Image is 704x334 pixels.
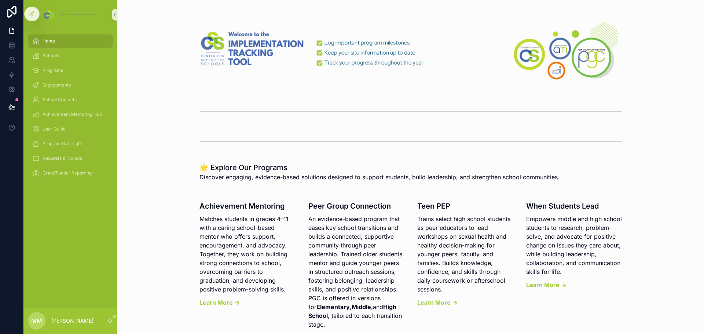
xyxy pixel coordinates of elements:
[199,18,622,82] img: 33327-ITT-Banner-Noloco-(4).png
[43,126,66,132] span: User Guide
[316,303,350,311] strong: Elementary
[28,64,113,77] a: Programs
[43,82,71,88] span: Engagements
[199,162,560,173] h1: 🌟 Explore Our Programs
[28,122,113,136] a: User Guide
[199,299,240,306] a: Learn More →
[28,78,113,92] a: Engagements
[28,93,113,106] a: School Contacts
[199,201,295,212] h3: Achievement Mentoring
[43,67,63,73] span: Programs
[28,137,113,150] a: Program Oversight
[42,9,98,21] img: App logo
[28,152,113,165] a: Requests & Tickets
[43,170,92,176] span: Grant/Funder Reporting
[526,281,566,289] a: Learn More →
[417,201,513,212] h3: Teen PEP
[526,201,622,212] h3: When Students Lead
[23,29,117,189] div: scrollable content
[51,317,93,324] p: [PERSON_NAME]
[526,214,622,276] p: Empowers middle and high school students to research, problem-solve, and advocate for positive ch...
[43,141,82,147] span: Program Oversight
[28,108,113,121] a: Achievement Mentoring Hub
[308,303,396,319] strong: High School
[43,38,55,44] span: Home
[199,214,295,294] p: Matches students in grades 4–11 with a caring school-based mentor who offers support, encourageme...
[352,303,373,311] strong: Middle,
[43,111,102,117] span: Achievement Mentoring Hub
[28,49,113,62] a: Schools
[43,97,77,103] span: School Contacts
[417,214,513,294] p: Trains select high school students as peer educators to lead workshops on sexual health and healt...
[308,214,404,329] p: An evidence-based program that eases key school transitions and builds a connected, supportive co...
[308,201,404,212] h3: Peer Group Connection
[43,155,82,161] span: Requests & Tickets
[28,34,113,48] a: Home
[199,173,560,181] span: Discover engaging, evidence-based solutions designed to support students, build leadership, and s...
[28,166,113,180] a: Grant/Funder Reporting
[31,316,42,325] span: MM
[417,299,458,306] a: Learn More →
[43,53,59,59] span: Schools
